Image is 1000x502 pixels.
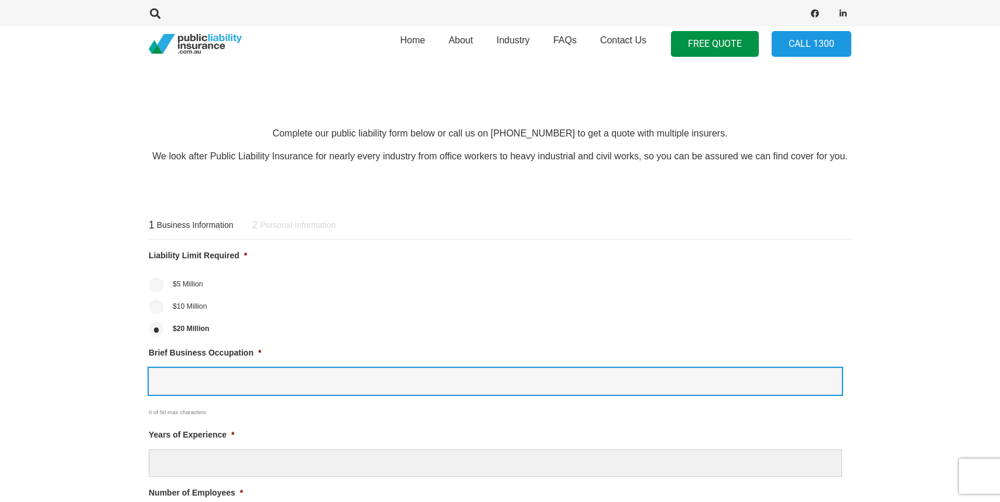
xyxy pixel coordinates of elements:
[149,487,243,498] label: Number of Employees
[496,35,530,45] span: Industry
[600,35,646,45] span: Contact Us
[173,323,210,334] label: $20 Million
[149,34,242,54] a: pli_logotransparent
[143,8,167,19] a: Search
[542,23,588,65] a: FAQs
[149,347,261,358] label: Brief Business Occupation
[260,220,335,231] span: Personal Information
[671,31,759,57] a: FREE QUOTE
[173,279,203,289] label: $5 Million
[149,397,786,419] div: 0 of 50 max characters
[388,23,437,65] a: Home
[835,5,851,22] a: LinkedIn
[149,250,247,261] label: Liability Limit Required
[149,127,851,140] p: Complete our public liability form below or call us on [PHONE_NUMBER] to get a quote with multipl...
[553,35,577,45] span: FAQs
[173,301,207,312] label: $10 Million
[485,23,542,65] a: Industry
[149,429,235,440] label: Years of Experience
[772,31,851,57] a: Call 1300
[588,23,658,65] a: Contact Us
[437,23,485,65] a: About
[149,150,851,163] p: We look after Public Liability Insurance for nearly every industry from office workers to heavy i...
[252,219,258,232] span: 2
[448,35,473,45] span: About
[400,35,425,45] span: Home
[807,5,823,22] a: Facebook
[149,219,155,232] span: 1
[157,220,234,231] span: Business Information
